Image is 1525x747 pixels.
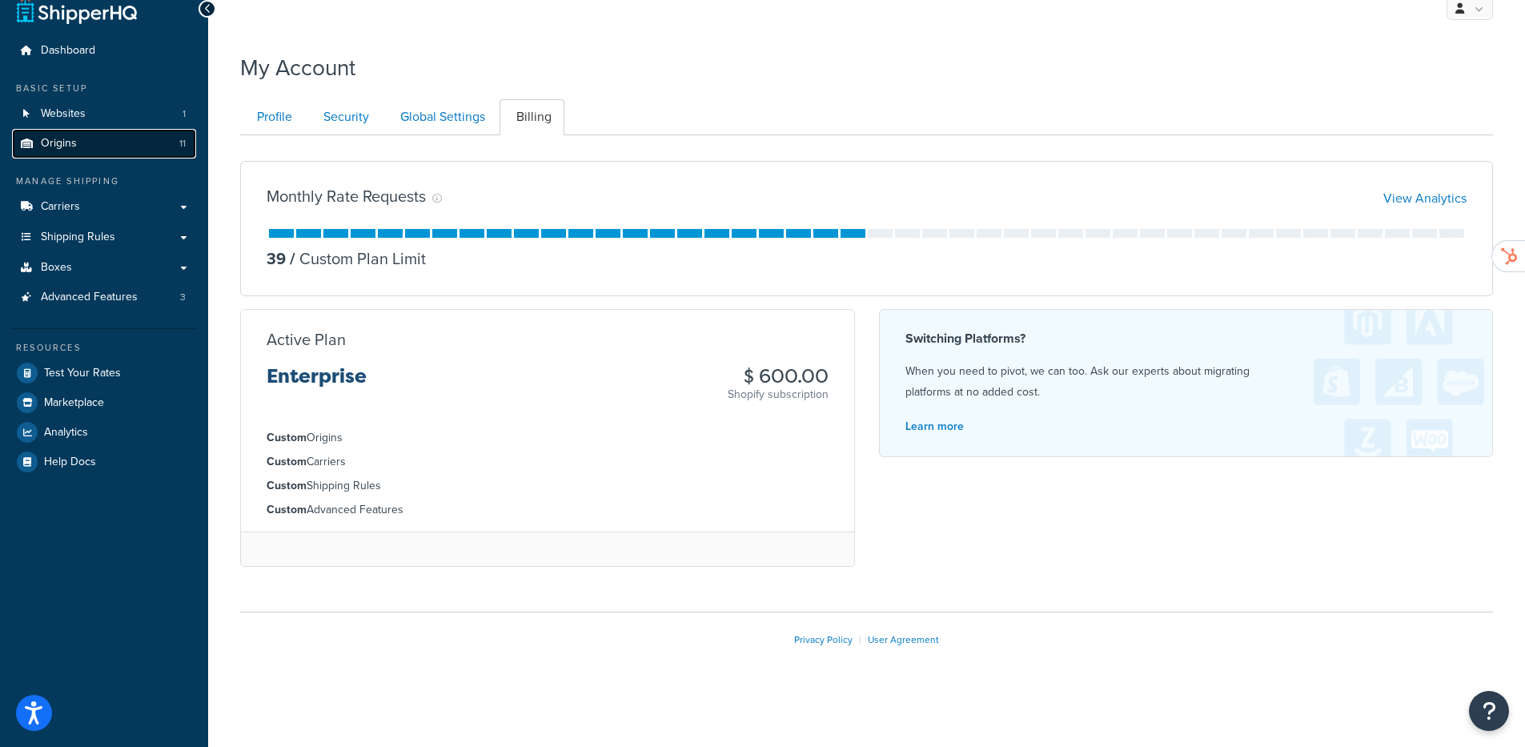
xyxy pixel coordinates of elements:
[179,137,186,151] span: 11
[44,367,121,380] span: Test Your Rates
[267,429,307,446] strong: Custom
[44,426,88,440] span: Analytics
[41,231,115,244] span: Shipping Rules
[859,633,861,647] span: |
[44,456,96,469] span: Help Docs
[12,99,196,129] a: Websites 1
[44,396,104,410] span: Marketplace
[12,253,196,283] a: Boxes
[267,247,286,270] p: 39
[905,361,1467,403] p: When you need to pivot, we can too. Ask our experts about migrating platforms at no added cost.
[905,329,1467,348] h4: Switching Platforms?
[267,366,367,400] h3: Enterprise
[183,107,186,121] span: 1
[41,200,80,214] span: Carriers
[267,453,829,471] li: Carriers
[12,36,196,66] a: Dashboard
[12,359,196,388] a: Test Your Rates
[267,453,307,470] strong: Custom
[240,52,355,83] h1: My Account
[728,387,829,403] p: Shopify subscription
[12,223,196,252] a: Shipping Rules
[267,429,829,447] li: Origins
[240,99,305,135] a: Profile
[905,418,964,435] a: Learn more
[500,99,564,135] a: Billing
[41,261,72,275] span: Boxes
[868,633,939,647] a: User Agreement
[383,99,498,135] a: Global Settings
[12,129,196,159] a: Origins 11
[286,247,426,270] p: Custom Plan Limit
[794,633,853,647] a: Privacy Policy
[41,44,95,58] span: Dashboard
[12,341,196,355] div: Resources
[728,366,829,387] h3: $ 600.00
[267,477,307,494] strong: Custom
[267,187,426,205] h3: Monthly Rate Requests
[12,99,196,129] li: Websites
[267,501,829,519] li: Advanced Features
[12,418,196,447] a: Analytics
[12,129,196,159] li: Origins
[267,501,307,518] strong: Custom
[307,99,382,135] a: Security
[12,283,196,312] a: Advanced Features 3
[12,448,196,476] a: Help Docs
[41,291,138,304] span: Advanced Features
[12,388,196,417] a: Marketplace
[267,477,829,495] li: Shipping Rules
[1469,691,1509,731] button: Open Resource Center
[12,192,196,222] a: Carriers
[41,107,86,121] span: Websites
[12,283,196,312] li: Advanced Features
[12,175,196,188] div: Manage Shipping
[290,247,295,271] span: /
[267,331,346,348] h3: Active Plan
[12,82,196,95] div: Basic Setup
[180,291,186,304] span: 3
[1383,189,1467,207] a: View Analytics
[41,137,77,151] span: Origins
